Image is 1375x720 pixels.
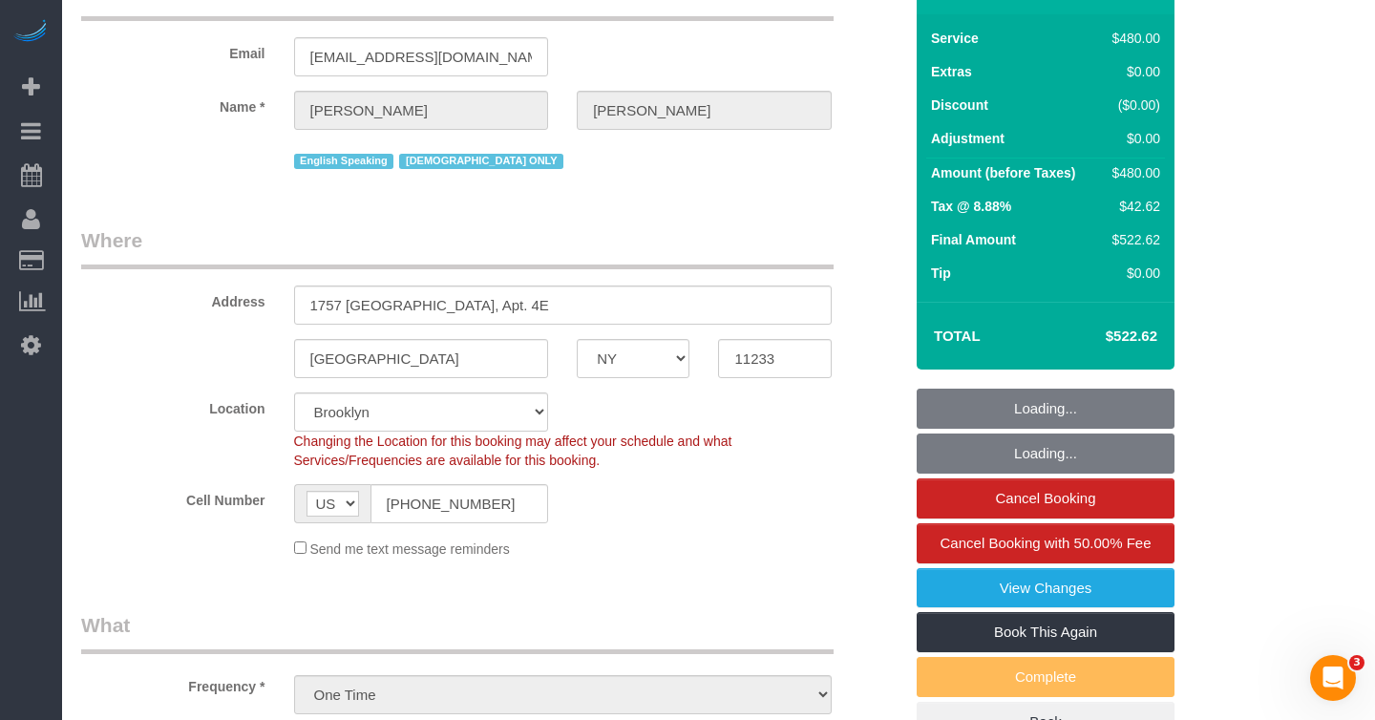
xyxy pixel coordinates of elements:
label: Tip [931,264,951,283]
div: $0.00 [1105,62,1160,81]
div: $480.00 [1105,163,1160,182]
span: Send me text message reminders [309,541,509,557]
label: Email [67,37,280,63]
label: Location [67,392,280,418]
input: City [294,339,549,378]
legend: Where [81,226,834,269]
label: Final Amount [931,230,1016,249]
label: Discount [931,95,988,115]
label: Amount (before Taxes) [931,163,1075,182]
h4: $522.62 [1048,328,1157,345]
input: Email [294,37,549,76]
span: Cancel Booking with 50.00% Fee [941,535,1152,551]
label: Name * [67,91,280,116]
span: [DEMOGRAPHIC_DATA] ONLY [399,154,563,169]
label: Address [67,286,280,311]
img: Automaid Logo [11,19,50,46]
a: View Changes [917,568,1174,608]
label: Service [931,29,979,48]
label: Frequency * [67,670,280,696]
div: $0.00 [1105,264,1160,283]
div: $522.62 [1105,230,1160,249]
div: $42.62 [1105,197,1160,216]
input: Zip Code [718,339,831,378]
a: Book This Again [917,612,1174,652]
span: English Speaking [294,154,394,169]
input: First Name [294,91,549,130]
input: Last Name [577,91,832,130]
input: Cell Number [370,484,549,523]
iframe: Intercom live chat [1310,655,1356,701]
div: $480.00 [1105,29,1160,48]
label: Adjustment [931,129,1005,148]
span: Changing the Location for this booking may affect your schedule and what Services/Frequencies are... [294,434,732,468]
label: Tax @ 8.88% [931,197,1011,216]
a: Cancel Booking [917,478,1174,519]
div: ($0.00) [1105,95,1160,115]
label: Cell Number [67,484,280,510]
a: Cancel Booking with 50.00% Fee [917,523,1174,563]
span: 3 [1349,655,1364,670]
label: Extras [931,62,972,81]
strong: Total [934,328,981,344]
div: $0.00 [1105,129,1160,148]
legend: What [81,611,834,654]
